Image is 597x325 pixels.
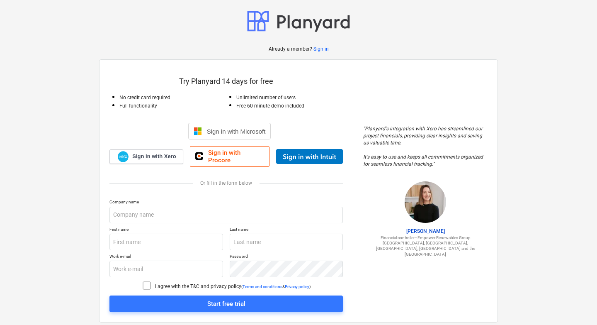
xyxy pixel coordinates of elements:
[109,261,223,277] input: Work e-mail
[236,103,343,110] p: Free 60-minute demo included
[119,94,226,101] p: No credit card required
[109,180,343,186] div: Or fill in the form below
[190,146,269,167] a: Sign in with Procore
[132,153,176,160] span: Sign in with Xero
[109,207,343,223] input: Company name
[241,284,311,289] p: ( & )
[236,94,343,101] p: Unlimited number of users
[363,240,488,257] p: [GEOGRAPHIC_DATA], [GEOGRAPHIC_DATA], [GEOGRAPHIC_DATA], [GEOGRAPHIC_DATA] and the [GEOGRAPHIC_DATA]
[109,296,343,312] button: Start free trial
[405,181,446,223] img: Sharon Brown
[230,227,343,234] p: Last name
[313,46,329,53] a: Sign in
[119,103,226,110] p: Full functionality
[109,234,223,250] input: First name
[109,199,343,206] p: Company name
[363,125,488,168] p: " Planyard's integration with Xero has streamlined our project financials, providing clear insigh...
[109,149,183,164] a: Sign in with Xero
[285,284,309,289] a: Privacy policy
[269,46,313,53] p: Already a member?
[109,254,223,261] p: Work e-mail
[118,151,129,162] img: Xero logo
[207,128,266,135] span: Sign in with Microsoft
[109,76,343,86] p: Try Planyard 14 days for free
[363,235,488,240] p: Financial controller - Empower Renewables Group
[243,284,282,289] a: Terms and conditions
[230,234,343,250] input: Last name
[363,228,488,235] p: [PERSON_NAME]
[207,298,245,309] div: Start free trial
[208,149,264,164] span: Sign in with Procore
[230,254,343,261] p: Password
[109,227,223,234] p: First name
[155,283,241,290] p: I agree with the T&C and privacy policy
[194,127,202,135] img: Microsoft logo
